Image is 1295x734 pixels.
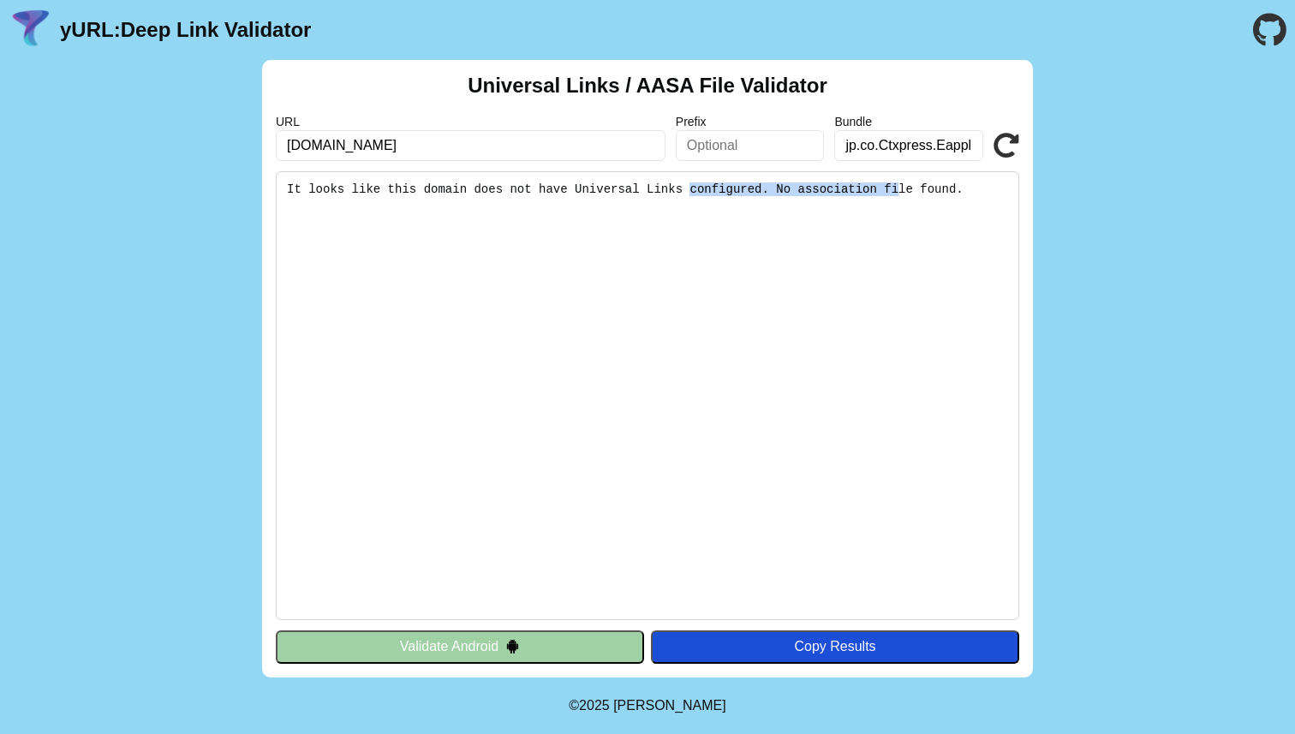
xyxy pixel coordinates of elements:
[676,130,825,161] input: Optional
[834,130,983,161] input: Optional
[651,630,1019,663] button: Copy Results
[276,115,665,128] label: URL
[613,698,726,713] a: Michael Ibragimchayev's Personal Site
[468,74,827,98] h2: Universal Links / AASA File Validator
[276,171,1019,620] pre: It looks like this domain does not have Universal Links configured. No association file found.
[505,639,520,653] img: droidIcon.svg
[834,115,983,128] label: Bundle
[676,115,825,128] label: Prefix
[659,639,1011,654] div: Copy Results
[60,18,311,42] a: yURL:Deep Link Validator
[9,8,53,52] img: yURL Logo
[276,130,665,161] input: Required
[579,698,610,713] span: 2025
[569,677,725,734] footer: ©
[276,630,644,663] button: Validate Android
